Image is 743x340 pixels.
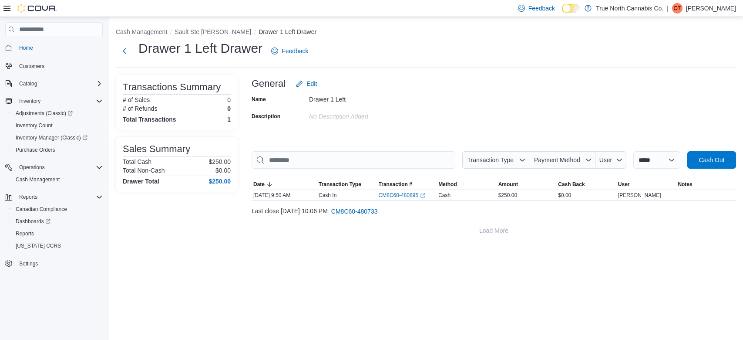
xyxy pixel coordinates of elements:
[12,108,76,119] a: Adjustments (Classic)
[12,120,56,131] a: Inventory Count
[618,192,661,199] span: [PERSON_NAME]
[686,3,736,14] p: [PERSON_NAME]
[123,116,176,123] h4: Total Transactions
[462,151,529,169] button: Transaction Type
[379,181,412,188] span: Transaction #
[467,156,514,163] span: Transaction Type
[328,203,381,220] button: CM8C60-480733
[5,38,103,292] nav: Complex example
[556,190,616,201] div: $0.00
[292,75,320,92] button: Edit
[528,4,555,13] span: Feedback
[227,105,231,112] p: 0
[16,230,34,237] span: Reports
[123,96,150,103] h6: # of Sales
[16,258,103,269] span: Settings
[19,44,33,51] span: Home
[309,109,426,120] div: No Description added
[123,167,165,174] h6: Total Non-Cash
[282,47,308,55] span: Feedback
[12,108,103,119] span: Adjustments (Classic)
[12,241,64,251] a: [US_STATE] CCRS
[9,240,106,252] button: [US_STATE] CCRS
[9,119,106,132] button: Inventory Count
[252,96,266,103] label: Name
[319,192,336,199] p: Cash In
[379,192,425,199] a: CM8C60-480895External link
[2,191,106,203] button: Reports
[16,78,40,89] button: Catalog
[16,134,87,141] span: Inventory Manager (Classic)
[616,179,676,190] button: User
[268,42,312,60] a: Feedback
[16,78,103,89] span: Catalog
[16,60,103,71] span: Customers
[12,204,71,214] a: Canadian Compliance
[19,164,45,171] span: Operations
[309,92,426,103] div: Drawer 1 Left
[674,3,681,14] span: Ot
[12,133,91,143] a: Inventory Manager (Classic)
[497,179,557,190] button: Amount
[19,98,40,105] span: Inventory
[2,257,106,270] button: Settings
[123,178,159,185] h4: Drawer Total
[9,228,106,240] button: Reports
[599,156,612,163] span: User
[16,42,103,53] span: Home
[498,181,518,188] span: Amount
[252,190,317,201] div: [DATE] 9:50 AM
[2,78,106,90] button: Catalog
[9,132,106,144] a: Inventory Manager (Classic)
[19,194,37,201] span: Reports
[19,63,44,70] span: Customers
[16,110,73,117] span: Adjustments (Classic)
[534,156,580,163] span: Payment Method
[437,179,497,190] button: Method
[12,228,37,239] a: Reports
[252,179,317,190] button: Date
[123,105,157,112] h6: # of Refunds
[678,181,692,188] span: Notes
[208,158,231,165] p: $250.00
[306,79,317,88] span: Edit
[377,179,437,190] button: Transaction #
[259,28,316,35] button: Drawer 1 Left Drawer
[16,192,103,202] span: Reports
[12,120,103,131] span: Inventory Count
[9,173,106,186] button: Cash Management
[252,151,455,169] input: This is a search bar. As you type, the results lower in the page will automatically filter.
[252,203,736,220] div: Last close [DATE] 10:06 PM
[16,192,41,202] button: Reports
[16,176,60,183] span: Cash Management
[2,59,106,72] button: Customers
[16,61,48,71] a: Customers
[479,226,508,235] span: Load More
[317,179,377,190] button: Transaction Type
[12,216,103,227] span: Dashboards
[562,4,580,13] input: Dark Mode
[672,3,682,14] div: Oleksandr terekhov
[16,96,44,106] button: Inventory
[438,181,457,188] span: Method
[16,122,53,129] span: Inventory Count
[12,133,103,143] span: Inventory Manager (Classic)
[9,215,106,228] a: Dashboards
[667,3,669,14] p: |
[116,42,133,60] button: Next
[138,40,262,57] h1: Drawer 1 Left Drawer
[16,162,103,173] span: Operations
[556,179,616,190] button: Cash Back
[618,181,630,188] span: User
[252,222,736,239] button: Load More
[252,78,286,89] h3: General
[12,145,103,155] span: Purchase Orders
[227,116,231,123] h4: 1
[12,174,63,185] a: Cash Management
[9,144,106,156] button: Purchase Orders
[331,207,378,216] span: CM8C60-480733
[12,145,59,155] a: Purchase Orders
[12,228,103,239] span: Reports
[116,27,736,38] nav: An example of EuiBreadcrumbs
